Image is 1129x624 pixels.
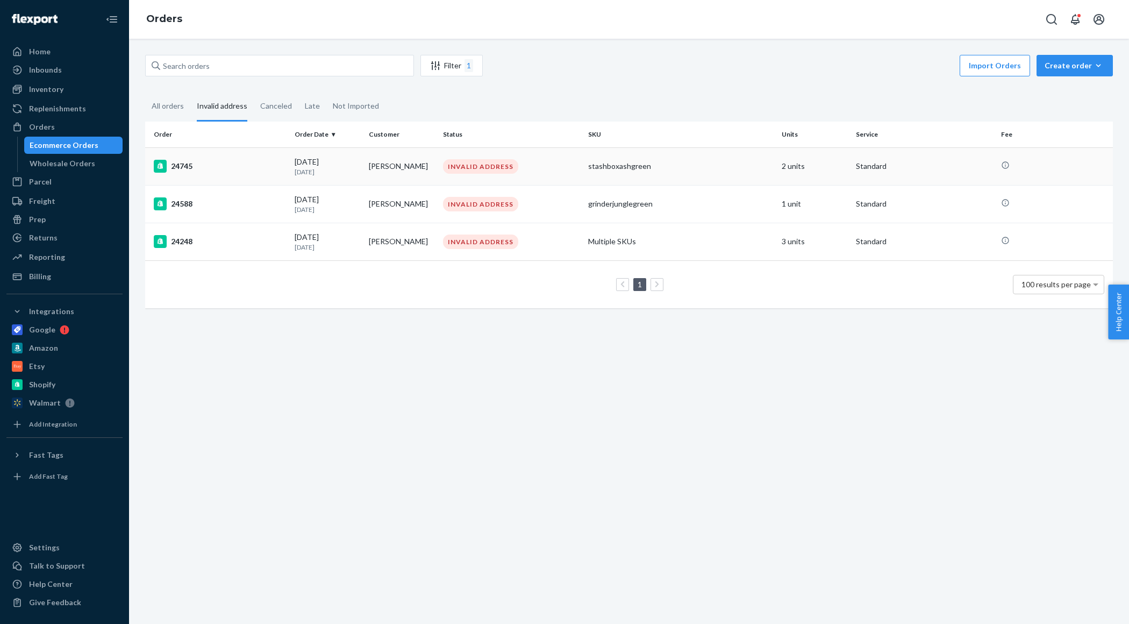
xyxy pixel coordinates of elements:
[6,394,123,412] a: Walmart
[29,379,55,390] div: Shopify
[6,376,123,393] a: Shopify
[29,579,73,590] div: Help Center
[29,561,85,571] div: Talk to Support
[6,594,123,611] button: Give Feedback
[29,343,58,353] div: Amazon
[6,539,123,556] a: Settings
[29,122,55,132] div: Orders
[295,243,360,252] p: [DATE]
[635,280,644,289] a: Page 1 is your current page
[777,147,852,185] td: 2 units
[29,103,86,114] div: Replenishments
[777,223,852,260] td: 3 units
[1021,280,1091,289] span: 100 results per page
[6,249,123,266] a: Reporting
[6,557,123,575] a: Talk to Support
[439,122,584,147] th: Status
[365,147,439,185] td: [PERSON_NAME]
[6,211,123,228] a: Prep
[154,160,286,173] div: 24745
[145,55,414,76] input: Search orders
[856,161,992,172] p: Standard
[260,92,292,120] div: Canceled
[588,161,773,172] div: stashboxashgreen
[6,43,123,60] a: Home
[6,339,123,357] a: Amazon
[295,205,360,214] p: [DATE]
[856,236,992,247] p: Standard
[29,176,52,187] div: Parcel
[101,9,123,30] button: Close Navigation
[29,398,61,408] div: Walmart
[420,55,483,76] button: Filter
[29,420,77,429] div: Add Integration
[145,122,290,147] th: Order
[6,303,123,320] button: Integrations
[24,155,123,172] a: Wholesale Orders
[29,271,51,282] div: Billing
[29,65,62,75] div: Inbounds
[152,92,184,120] div: All orders
[1045,60,1105,71] div: Create order
[369,130,434,139] div: Customer
[305,92,320,120] div: Late
[29,46,51,57] div: Home
[24,137,123,154] a: Ecommerce Orders
[584,223,777,260] td: Multiple SKUs
[421,59,482,72] div: Filter
[30,158,95,169] div: Wholesale Orders
[1064,9,1086,30] button: Open notifications
[1041,9,1062,30] button: Open Search Box
[29,252,65,263] div: Reporting
[6,446,123,464] button: Fast Tags
[29,232,58,243] div: Returns
[29,214,46,225] div: Prep
[154,197,286,210] div: 24588
[465,59,473,72] div: 1
[29,324,55,335] div: Google
[6,268,123,285] a: Billing
[6,358,123,375] a: Etsy
[295,194,360,214] div: [DATE]
[365,185,439,223] td: [PERSON_NAME]
[1037,55,1113,76] button: Create order
[6,100,123,117] a: Replenishments
[997,122,1113,147] th: Fee
[1088,9,1110,30] button: Open account menu
[365,223,439,260] td: [PERSON_NAME]
[154,235,286,248] div: 24248
[295,232,360,252] div: [DATE]
[29,450,63,460] div: Fast Tags
[295,167,360,176] p: [DATE]
[856,198,992,209] p: Standard
[777,122,852,147] th: Units
[588,198,773,209] div: grinderjunglegreen
[960,55,1030,76] button: Import Orders
[333,92,379,120] div: Not Imported
[443,159,518,174] div: INVALID ADDRESS
[29,84,63,95] div: Inventory
[12,14,58,25] img: Flexport logo
[197,92,247,122] div: Invalid address
[6,416,123,433] a: Add Integration
[6,321,123,338] a: Google
[6,61,123,79] a: Inbounds
[29,472,68,481] div: Add Fast Tag
[777,185,852,223] td: 1 unit
[6,81,123,98] a: Inventory
[584,122,777,147] th: SKU
[6,576,123,593] a: Help Center
[146,13,182,25] a: Orders
[852,122,997,147] th: Service
[6,193,123,210] a: Freight
[138,4,191,35] ol: breadcrumbs
[6,173,123,190] a: Parcel
[29,361,45,372] div: Etsy
[29,196,55,207] div: Freight
[29,597,81,608] div: Give Feedback
[6,468,123,485] a: Add Fast Tag
[1108,285,1129,339] button: Help Center
[295,157,360,176] div: [DATE]
[6,229,123,246] a: Returns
